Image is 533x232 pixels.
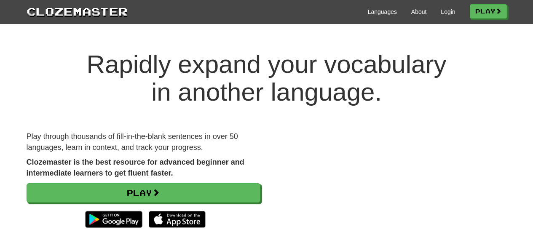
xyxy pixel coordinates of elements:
a: Play [470,4,507,19]
strong: Clozemaster is the best resource for advanced beginner and intermediate learners to get fluent fa... [27,158,244,177]
a: Clozemaster [27,3,128,19]
p: Play through thousands of fill-in-the-blank sentences in over 50 languages, learn in context, and... [27,131,260,153]
a: Login [441,8,455,16]
a: Play [27,183,260,203]
img: Get it on Google Play [81,207,146,232]
a: Languages [368,8,397,16]
img: Download_on_the_App_Store_Badge_US-UK_135x40-25178aeef6eb6b83b96f5f2d004eda3bffbb37122de64afbaef7... [149,211,206,228]
a: About [411,8,427,16]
